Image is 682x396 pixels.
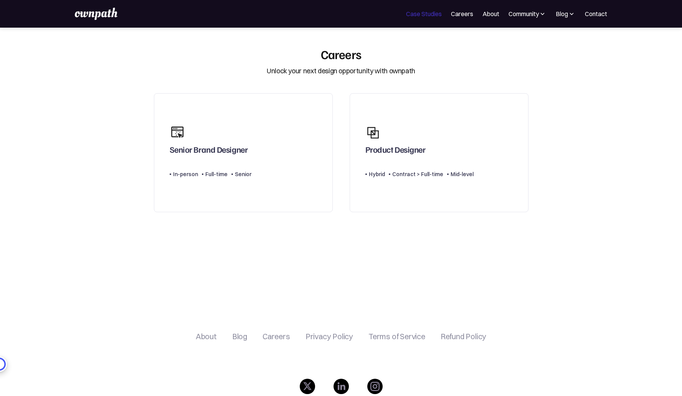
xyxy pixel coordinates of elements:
div: Hybrid [369,170,385,179]
a: About [196,332,217,341]
a: Contact [585,9,607,18]
div: Senior Brand Designer [170,144,248,158]
a: Privacy Policy [305,332,353,341]
div: Full-time [205,170,228,179]
a: About [482,9,499,18]
div: Product Designer [365,144,426,158]
a: Terms of Service [368,332,425,341]
a: Product DesignerHybridContract > Full-timeMid-level [350,93,528,213]
div: Community [509,9,539,18]
div: Blog [556,9,568,18]
div: Blog [556,9,576,18]
a: Careers [263,332,290,341]
a: Refund Policy [441,332,486,341]
div: Senior [235,170,251,179]
div: Unlock your next design opportunity with ownpath [267,66,415,76]
a: Case Studies [406,9,442,18]
div: In-person [173,170,198,179]
a: Blog [232,332,247,341]
a: Senior Brand DesignerIn-personFull-timeSenior [154,93,333,213]
div: Contract > Full-time [392,170,443,179]
a: Careers [451,9,473,18]
div: Mid-level [451,170,474,179]
div: Community [509,9,547,18]
div: Careers [321,47,362,61]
